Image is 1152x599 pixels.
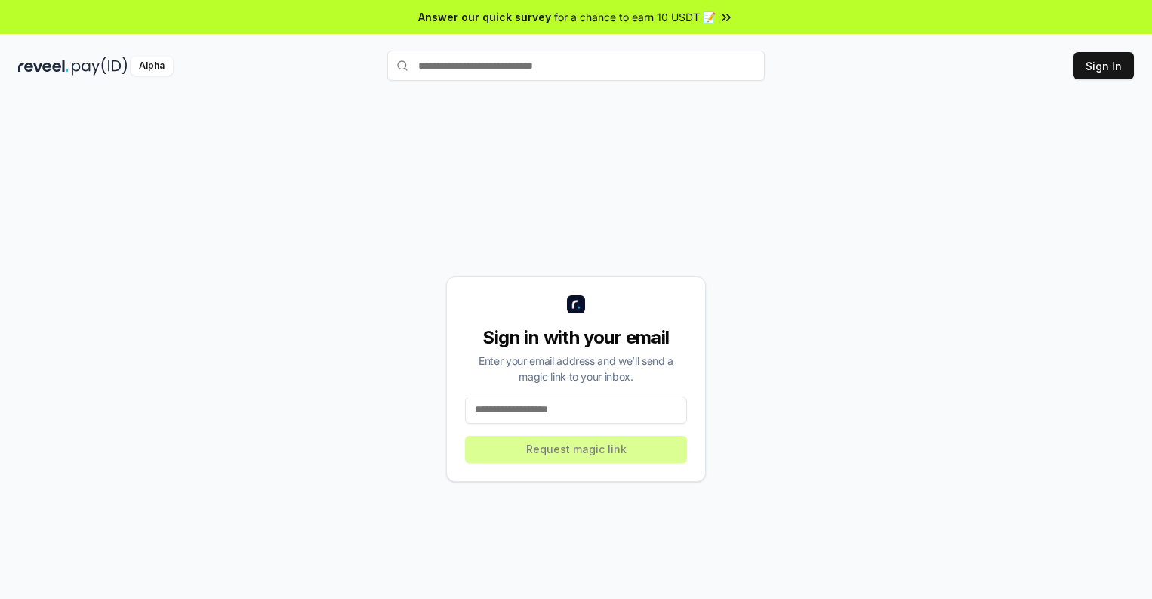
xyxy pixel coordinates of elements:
[567,295,585,313] img: logo_small
[554,9,716,25] span: for a chance to earn 10 USDT 📝
[465,353,687,384] div: Enter your email address and we’ll send a magic link to your inbox.
[131,57,173,76] div: Alpha
[418,9,551,25] span: Answer our quick survey
[465,326,687,350] div: Sign in with your email
[1073,52,1134,79] button: Sign In
[18,57,69,76] img: reveel_dark
[72,57,128,76] img: pay_id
